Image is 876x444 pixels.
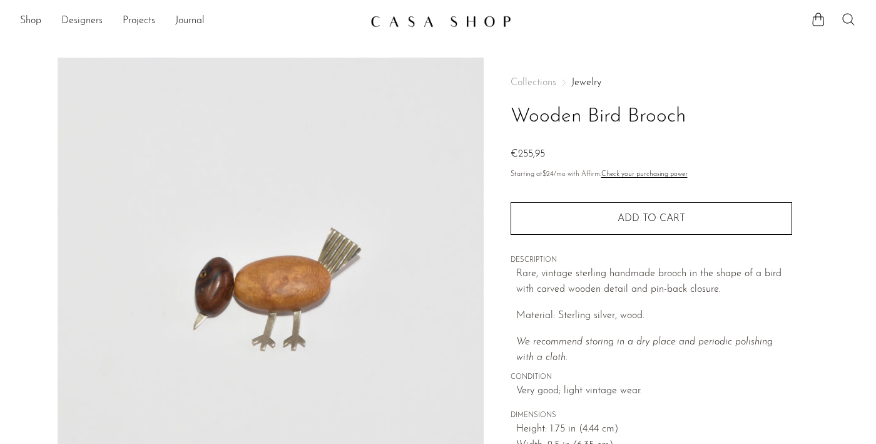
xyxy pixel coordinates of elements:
a: Check your purchasing power - Learn more about Affirm Financing (opens in modal) [601,171,688,178]
span: €255,95 [511,149,545,159]
span: CONDITION [511,372,792,383]
span: $24 [542,171,554,178]
a: Projects [123,13,155,29]
a: Journal [175,13,205,29]
span: DESCRIPTION [511,255,792,266]
ul: NEW HEADER MENU [20,11,360,32]
h1: Wooden Bird Brooch [511,101,792,133]
a: Jewelry [571,78,601,88]
span: Collections [511,78,556,88]
p: Starting at /mo with Affirm. [511,169,792,180]
span: Add to cart [618,213,685,225]
p: Rare, vintage sterling handmade brooch in the shape of a bird with carved wooden detail and pin-b... [516,266,792,298]
a: Shop [20,13,41,29]
span: Height: 1.75 in (4.44 cm) [516,421,792,438]
span: Very good; light vintage wear. [516,383,792,400]
nav: Desktop navigation [20,11,360,32]
nav: Breadcrumbs [511,78,792,88]
button: Add to cart [511,202,792,235]
p: Material: Sterling silver, wood. [516,308,792,324]
a: Designers [61,13,103,29]
span: DIMENSIONS [511,410,792,421]
i: We recommend storing in a dry place and periodic polishing with a cloth. [516,337,773,363]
